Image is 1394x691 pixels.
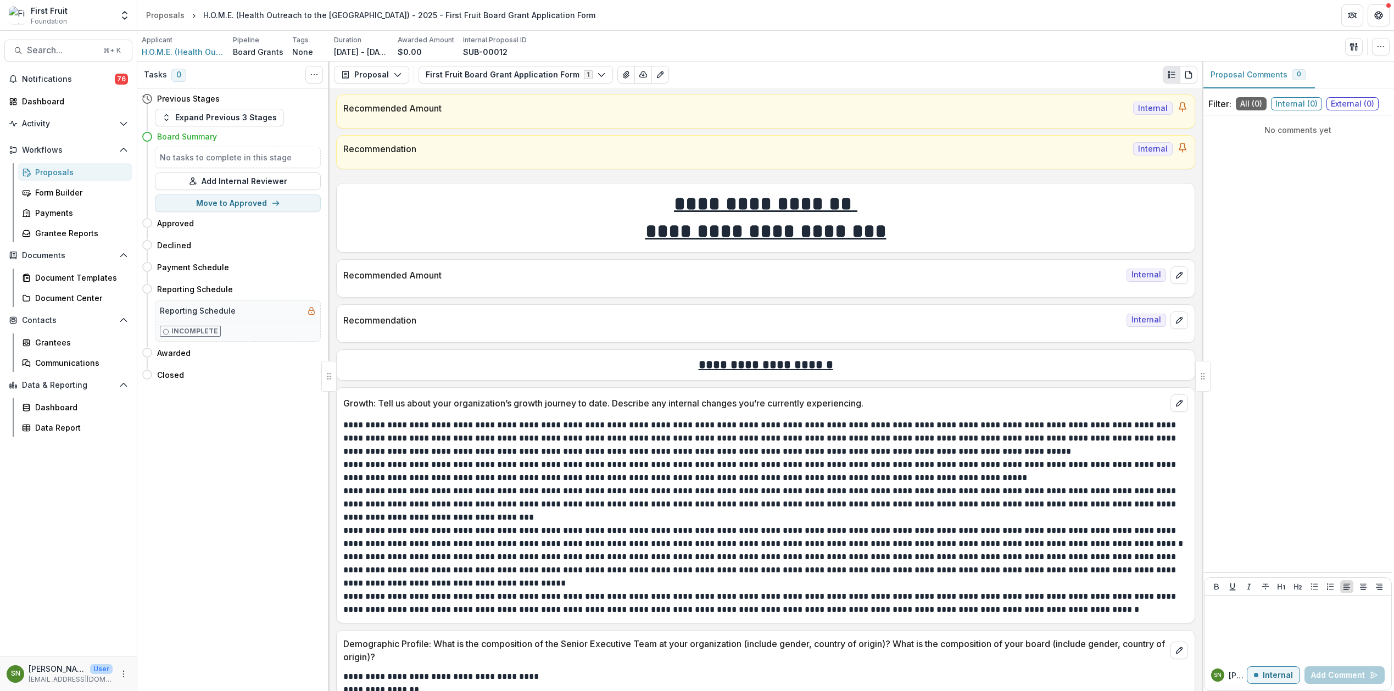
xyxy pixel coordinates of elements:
[4,141,132,159] button: Open Workflows
[155,194,321,212] button: Move to Approved
[157,261,229,273] h4: Payment Schedule
[29,675,113,684] p: [EMAIL_ADDRESS][DOMAIN_NAME]
[1263,671,1293,680] p: Internal
[233,35,259,45] p: Pipeline
[160,152,316,163] h5: No tasks to complete in this stage
[305,66,323,83] button: Toggle View Cancelled Tasks
[157,93,220,104] h4: Previous Stages
[1368,4,1390,26] button: Get Help
[4,376,132,394] button: Open Data & Reporting
[1259,580,1272,593] button: Strike
[203,9,595,21] div: H.O.M.E. (Health Outreach to the [GEOGRAPHIC_DATA]) - 2025 - First Fruit Board Grant Application ...
[35,422,124,433] div: Data Report
[155,109,284,126] button: Expand Previous 3 Stages
[160,305,236,316] h5: Reporting Schedule
[22,146,115,155] span: Workflows
[1226,580,1239,593] button: Underline
[27,45,97,55] span: Search...
[1326,97,1379,110] span: External ( 0 )
[22,119,115,129] span: Activity
[4,70,132,88] button: Notifications76
[1127,269,1166,282] span: Internal
[1180,66,1197,83] button: PDF view
[157,369,184,381] h4: Closed
[90,664,113,674] p: User
[144,70,167,80] h3: Tasks
[4,115,132,132] button: Open Activity
[142,7,189,23] a: Proposals
[1133,102,1173,115] span: Internal
[1271,97,1322,110] span: Internal ( 0 )
[1324,580,1337,593] button: Ordered List
[1214,672,1222,678] div: Sofia Njoroge
[1373,580,1386,593] button: Align Right
[1242,580,1256,593] button: Italicize
[1127,314,1166,327] span: Internal
[35,337,124,348] div: Grantees
[35,187,124,198] div: Form Builder
[343,397,1166,410] p: Growth: Tell us about your organization’s growth journey to date. Describe any internal changes y...
[18,419,132,437] a: Data Report
[1229,670,1247,681] p: [PERSON_NAME]
[22,316,115,325] span: Contacts
[292,35,309,45] p: Tags
[18,354,132,372] a: Communications
[651,66,669,83] button: Edit as form
[334,35,361,45] p: Duration
[1170,642,1188,659] button: edit
[1341,4,1363,26] button: Partners
[18,289,132,307] a: Document Center
[1297,70,1301,78] span: 0
[155,172,321,190] button: Add Internal Reviewer
[1247,666,1300,684] button: Internal
[18,204,132,222] a: Payments
[157,347,191,359] h4: Awarded
[35,402,124,413] div: Dashboard
[18,269,132,287] a: Document Templates
[1163,66,1180,83] button: Plaintext view
[35,227,124,239] div: Grantee Reports
[1291,580,1304,593] button: Heading 2
[157,239,191,251] h4: Declined
[9,7,26,24] img: First Fruit
[419,66,613,83] button: First Fruit Board Grant Application Form1
[18,183,132,202] a: Form Builder
[4,40,132,62] button: Search...
[1170,311,1188,329] button: edit
[18,398,132,416] a: Dashboard
[1133,142,1173,155] span: Internal
[334,66,409,83] button: Proposal
[157,283,233,295] h4: Reporting Schedule
[11,670,20,677] div: Sofia Njoroge
[334,46,389,58] p: [DATE] - [DATE]
[398,46,422,58] p: $0.00
[1208,124,1387,136] p: No comments yet
[1304,666,1385,684] button: Add Comment
[1210,580,1223,593] button: Bold
[1308,580,1321,593] button: Bullet List
[398,35,454,45] p: Awarded Amount
[4,311,132,329] button: Open Contacts
[1357,580,1370,593] button: Align Center
[233,46,283,58] p: Board Grants
[22,251,115,260] span: Documents
[101,44,123,57] div: ⌘ + K
[171,326,218,336] p: Incomplete
[157,131,217,142] h4: Board Summary
[22,381,115,390] span: Data & Reporting
[35,207,124,219] div: Payments
[117,667,130,681] button: More
[1208,97,1231,110] p: Filter:
[18,224,132,242] a: Grantee Reports
[18,163,132,181] a: Proposals
[1236,97,1267,110] span: All ( 0 )
[22,75,115,84] span: Notifications
[22,96,124,107] div: Dashboard
[1170,266,1188,284] button: edit
[117,4,132,26] button: Open entity switcher
[343,142,1129,155] p: Recommendation
[146,9,185,21] div: Proposals
[292,46,313,58] p: None
[35,357,124,369] div: Communications
[4,247,132,264] button: Open Documents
